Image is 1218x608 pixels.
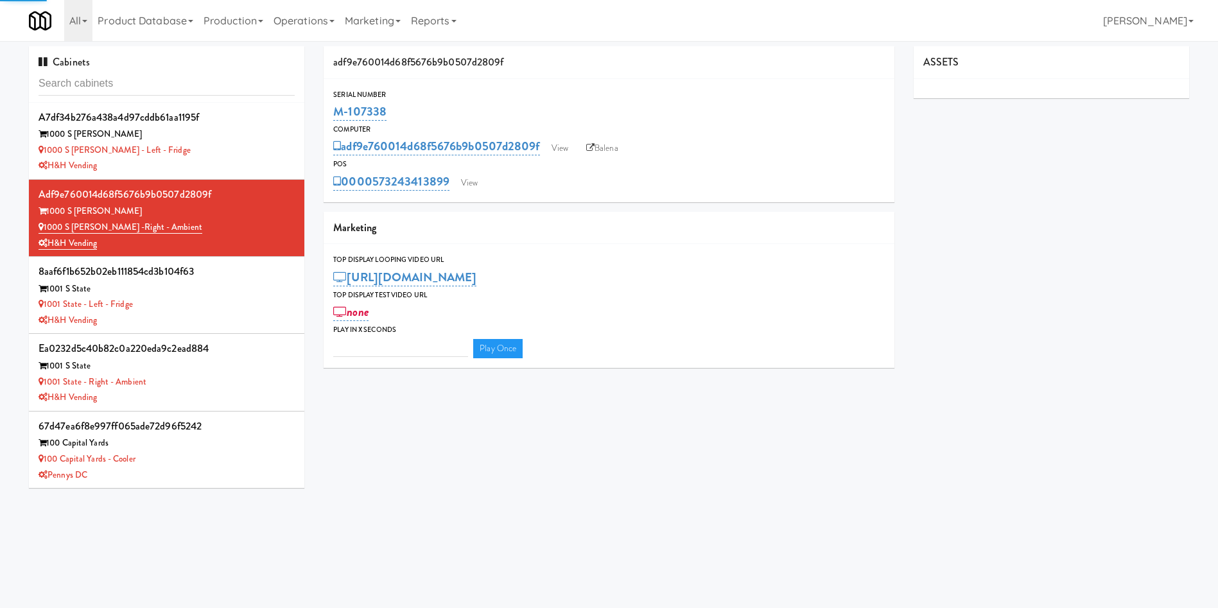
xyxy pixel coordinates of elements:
[39,72,295,96] input: Search cabinets
[39,339,295,358] div: ea0232d5c40b82c0a220eda9c2ead884
[333,268,476,286] a: [URL][DOMAIN_NAME]
[545,139,575,158] a: View
[333,123,885,136] div: Computer
[580,139,625,158] a: Balena
[29,412,304,489] li: 67d47ea6f8e997ff065ade72d96f5242100 Capital Yards 100 Capital Yards - CoolerPennys DC
[29,257,304,334] li: 8aaf6f1b652b02eb111854cd3b104f631001 S State 1001 State - Left - FridgeH&H Vending
[39,453,135,465] a: 100 Capital Yards - Cooler
[39,221,202,234] a: 1000 S [PERSON_NAME] -Right - Ambient
[39,417,295,436] div: 67d47ea6f8e997ff065ade72d96f5242
[39,55,90,69] span: Cabinets
[39,391,97,403] a: H&H Vending
[333,173,449,191] a: 0000573243413899
[39,126,295,143] div: 1000 S [PERSON_NAME]
[39,469,87,481] a: Pennys DC
[39,237,97,250] a: H&H Vending
[39,185,295,204] div: adf9e760014d68f5676b9b0507d2809f
[29,103,304,180] li: a7df34b276a438a4d97cddb61aa1195f1000 S [PERSON_NAME] 1000 S [PERSON_NAME] - Left - FridgeH&H Vending
[39,314,97,326] a: H&H Vending
[29,10,51,32] img: Micromart
[39,159,97,171] a: H&H Vending
[39,376,146,388] a: 1001 State - Right - Ambient
[333,289,885,302] div: Top Display Test Video Url
[333,89,885,101] div: Serial Number
[333,303,369,321] a: none
[333,324,885,336] div: Play in X seconds
[333,158,885,171] div: POS
[333,220,376,235] span: Marketing
[39,108,295,127] div: a7df34b276a438a4d97cddb61aa1195f
[39,262,295,281] div: 8aaf6f1b652b02eb111854cd3b104f63
[455,173,484,193] a: View
[29,180,304,257] li: adf9e760014d68f5676b9b0507d2809f1000 S [PERSON_NAME] 1000 S [PERSON_NAME] -Right - AmbientH&H Ven...
[39,298,133,310] a: 1001 State - Left - Fridge
[39,435,295,451] div: 100 Capital Yards
[923,55,959,69] span: ASSETS
[39,204,295,220] div: 1000 S [PERSON_NAME]
[29,334,304,411] li: ea0232d5c40b82c0a220eda9c2ead8841001 S State 1001 State - Right - AmbientH&H Vending
[39,358,295,374] div: 1001 S State
[333,254,885,266] div: Top Display Looping Video Url
[39,281,295,297] div: 1001 S State
[333,137,539,155] a: adf9e760014d68f5676b9b0507d2809f
[333,103,387,121] a: M-107338
[39,144,191,156] a: 1000 S [PERSON_NAME] - Left - Fridge
[324,46,894,79] div: adf9e760014d68f5676b9b0507d2809f
[473,339,523,358] a: Play Once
